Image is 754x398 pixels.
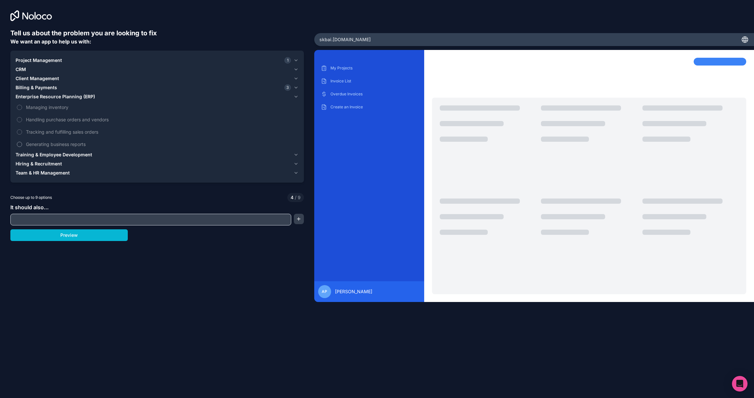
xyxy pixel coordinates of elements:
[16,57,62,64] span: Project Management
[17,129,22,135] button: Tracking and fulfilling sales orders
[16,83,299,92] button: Billing & Payments3
[16,66,26,73] span: CRM
[16,101,299,150] div: Enterprise Resource Planning (ERP)
[319,63,419,276] div: scrollable content
[16,93,95,100] span: Enterprise Resource Planning (ERP)
[17,117,22,122] button: Handling purchase orders and vendors
[319,36,371,43] span: skbai .[DOMAIN_NAME]
[10,229,128,241] button: Preview
[17,105,22,110] button: Managing inventory
[732,376,748,392] div: Open Intercom Messenger
[16,56,299,65] button: Project Management1
[284,57,291,64] span: 1
[330,91,418,97] p: Overdue Invoices
[26,128,297,135] span: Tracking and fulfilling sales orders
[17,142,22,147] button: Generating business reports
[16,92,299,101] button: Enterprise Resource Planning (ERP)
[16,84,57,91] span: Billing & Payments
[16,65,299,74] button: CRM
[322,289,327,294] span: AP
[16,151,92,158] span: Training & Employee Development
[26,141,297,148] span: Generating business reports
[10,38,91,45] span: We want an app to help us with:
[10,204,49,211] span: It should also...
[335,288,372,295] span: [PERSON_NAME]
[330,78,418,84] p: Invoice List
[16,168,299,177] button: Team & HR Management
[330,104,418,110] p: Create an Invoice
[26,104,297,111] span: Managing inventory
[291,194,293,201] span: 4
[16,170,70,176] span: Team & HR Management
[330,66,418,71] p: My Projects
[16,159,299,168] button: Hiring & Recruitment
[26,116,297,123] span: Handling purchase orders and vendors
[10,29,304,38] h6: Tell us about the problem you are looking to fix
[293,194,301,201] span: 9
[284,84,291,91] span: 3
[295,195,296,200] span: /
[16,75,59,82] span: Client Management
[10,195,52,200] span: Choose up to 9 options
[16,74,299,83] button: Client Management
[16,150,299,159] button: Training & Employee Development
[16,161,62,167] span: Hiring & Recruitment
